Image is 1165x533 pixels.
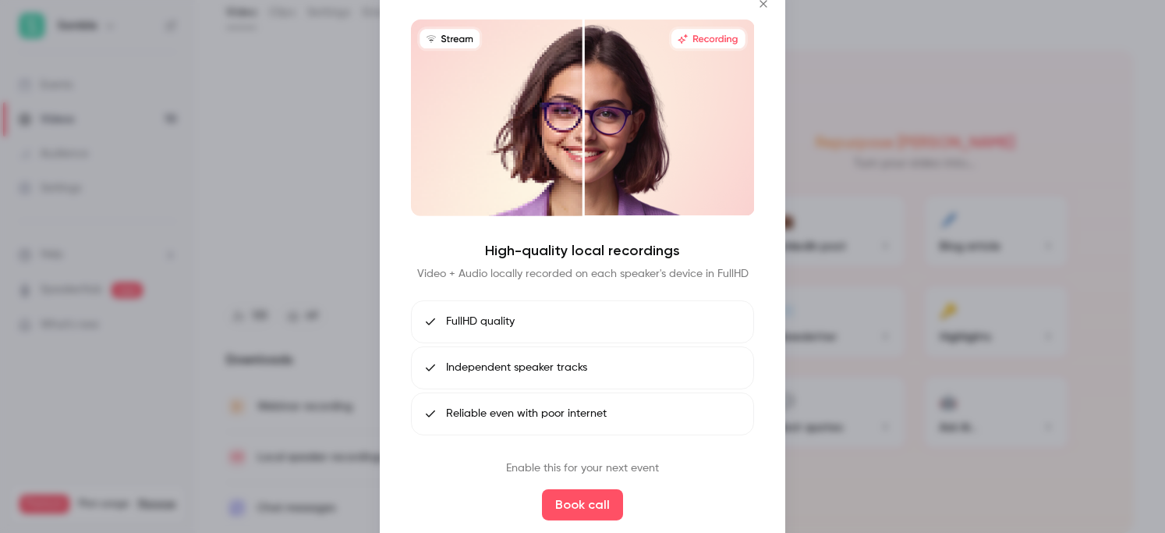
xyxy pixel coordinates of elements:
span: FullHD quality [446,314,515,330]
button: Book call [542,489,623,521]
span: Reliable even with poor internet [446,406,607,422]
span: Independent speaker tracks [446,360,587,376]
h4: High-quality local recordings [485,241,680,260]
p: Enable this for your next event [506,460,659,477]
p: Video + Audio locally recorded on each speaker's device in FullHD [417,266,749,282]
